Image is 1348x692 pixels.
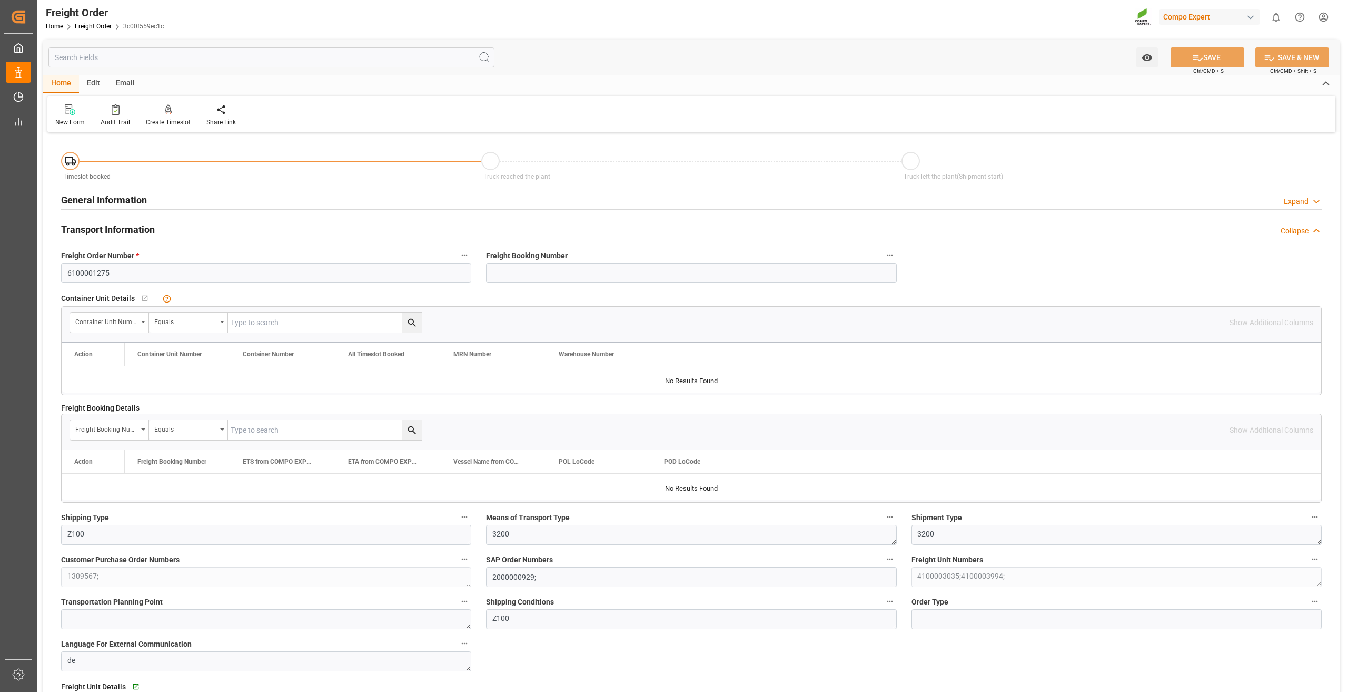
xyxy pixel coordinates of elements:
input: Type to search [228,313,422,333]
div: Audit Trail [101,118,130,127]
span: Truck reached the plant [483,173,550,180]
button: SAVE [1171,47,1244,67]
span: Container Unit Number [137,350,202,358]
div: Edit [79,75,108,93]
span: Language For External Communication [61,639,192,650]
span: Freight Unit Numbers [911,554,983,566]
button: show 0 new notifications [1264,5,1288,29]
div: Freight Booking Number [75,422,137,434]
span: POD LoCode [664,458,700,465]
span: All Timeslot Booked [348,350,404,358]
button: Transportation Planning Point [458,594,471,608]
span: Order Type [911,597,948,608]
button: Shipment Type [1308,510,1322,524]
button: open menu [70,420,149,440]
span: Shipping Conditions [486,597,554,608]
textarea: de [61,651,471,671]
span: Ctrl/CMD + Shift + S [1270,67,1316,75]
div: Email [108,75,143,93]
input: Search Fields [48,47,494,67]
div: Share Link [206,118,236,127]
span: MRN Number [453,350,491,358]
span: Means of Transport Type [486,512,570,523]
div: Home [43,75,79,93]
textarea: Z100 [61,525,471,545]
div: Action [74,458,93,465]
button: search button [402,420,422,440]
span: Freight Booking Details [61,403,140,414]
div: Collapse [1281,226,1309,237]
span: Warehouse Number [559,350,614,358]
button: open menu [1136,47,1158,67]
button: Shipping Type [458,510,471,524]
span: POL LoCode [559,458,594,465]
button: open menu [149,420,228,440]
button: Freight Order Number * [458,248,471,262]
span: Container Unit Details [61,293,135,304]
button: search button [402,313,422,333]
span: Customer Purchase Order Numbers [61,554,180,566]
a: Freight Order [75,23,112,30]
div: New Form [55,118,85,127]
textarea: Z100 [486,609,896,629]
span: Freight Order Number [61,250,139,261]
span: Vessel Name from COMPO EXPERT [453,458,524,465]
span: Transportation Planning Point [61,597,163,608]
h2: General Information [61,193,147,207]
span: Freight Booking Number [137,458,206,465]
h2: Transport Information [61,222,155,237]
div: Expand [1284,196,1309,207]
a: Home [46,23,63,30]
button: Language For External Communication [458,637,471,650]
textarea: 4100003035;4100003994; [911,567,1322,587]
button: Freight Unit Numbers [1308,552,1322,566]
div: Freight Order [46,5,164,21]
div: Equals [154,315,216,327]
textarea: 3200 [486,525,896,545]
span: Container Number [243,350,294,358]
button: Compo Expert [1159,7,1264,27]
div: Action [74,350,93,358]
span: Ctrl/CMD + S [1193,67,1224,75]
button: Freight Booking Number [883,248,897,262]
button: open menu [149,313,228,333]
button: Order Type [1308,594,1322,608]
img: Screenshot%202023-09-29%20at%2010.02.21.png_1712312052.png [1135,8,1152,26]
textarea: 1309567; [61,567,471,587]
div: Container Unit Number [75,315,137,327]
span: Timeslot booked [63,173,111,180]
div: Create Timeslot [146,118,191,127]
button: Customer Purchase Order Numbers [458,552,471,566]
button: Shipping Conditions [883,594,897,608]
span: Freight Booking Number [486,250,568,261]
button: SAP Order Numbers [883,552,897,566]
div: Equals [154,422,216,434]
input: Type to search [228,420,422,440]
button: Means of Transport Type [883,510,897,524]
span: SAP Order Numbers [486,554,553,566]
span: Shipping Type [61,512,109,523]
span: Truck left the plant(Shipment start) [904,173,1003,180]
textarea: 3200 [911,525,1322,545]
span: Shipment Type [911,512,962,523]
span: ETS from COMPO EXPERT [243,458,313,465]
button: Help Center [1288,5,1312,29]
button: open menu [70,313,149,333]
button: SAVE & NEW [1255,47,1329,67]
div: Compo Expert [1159,9,1260,25]
span: ETA from COMPO EXPERT [348,458,419,465]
